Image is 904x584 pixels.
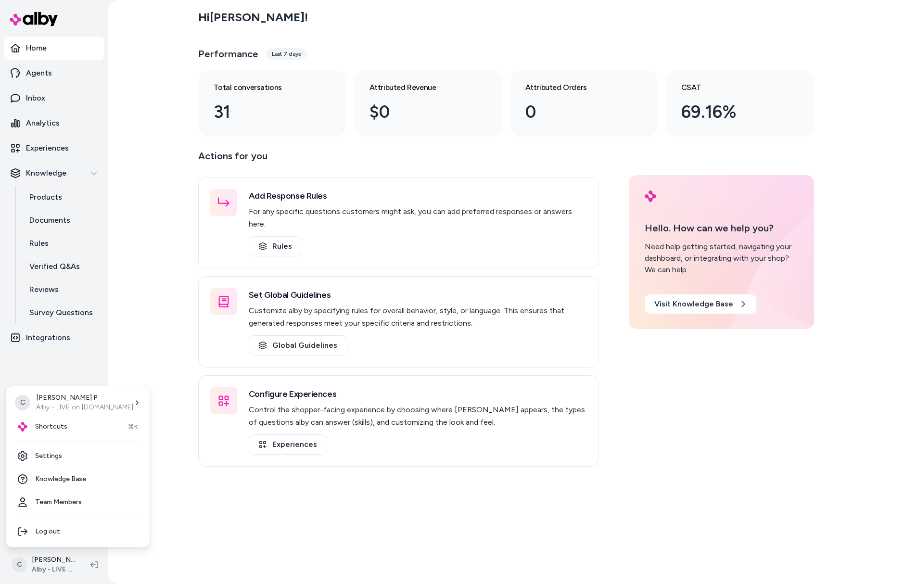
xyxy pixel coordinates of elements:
span: C [15,395,30,410]
span: ⌘K [128,423,138,431]
span: Shortcuts [35,422,67,432]
a: Team Members [10,491,146,514]
p: Alby - LIVE on [DOMAIN_NAME] [36,403,133,412]
img: alby Logo [18,422,27,432]
div: Log out [10,520,146,543]
p: [PERSON_NAME] P [36,393,133,403]
span: Knowledge Base [35,474,86,484]
a: Settings [10,444,146,468]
